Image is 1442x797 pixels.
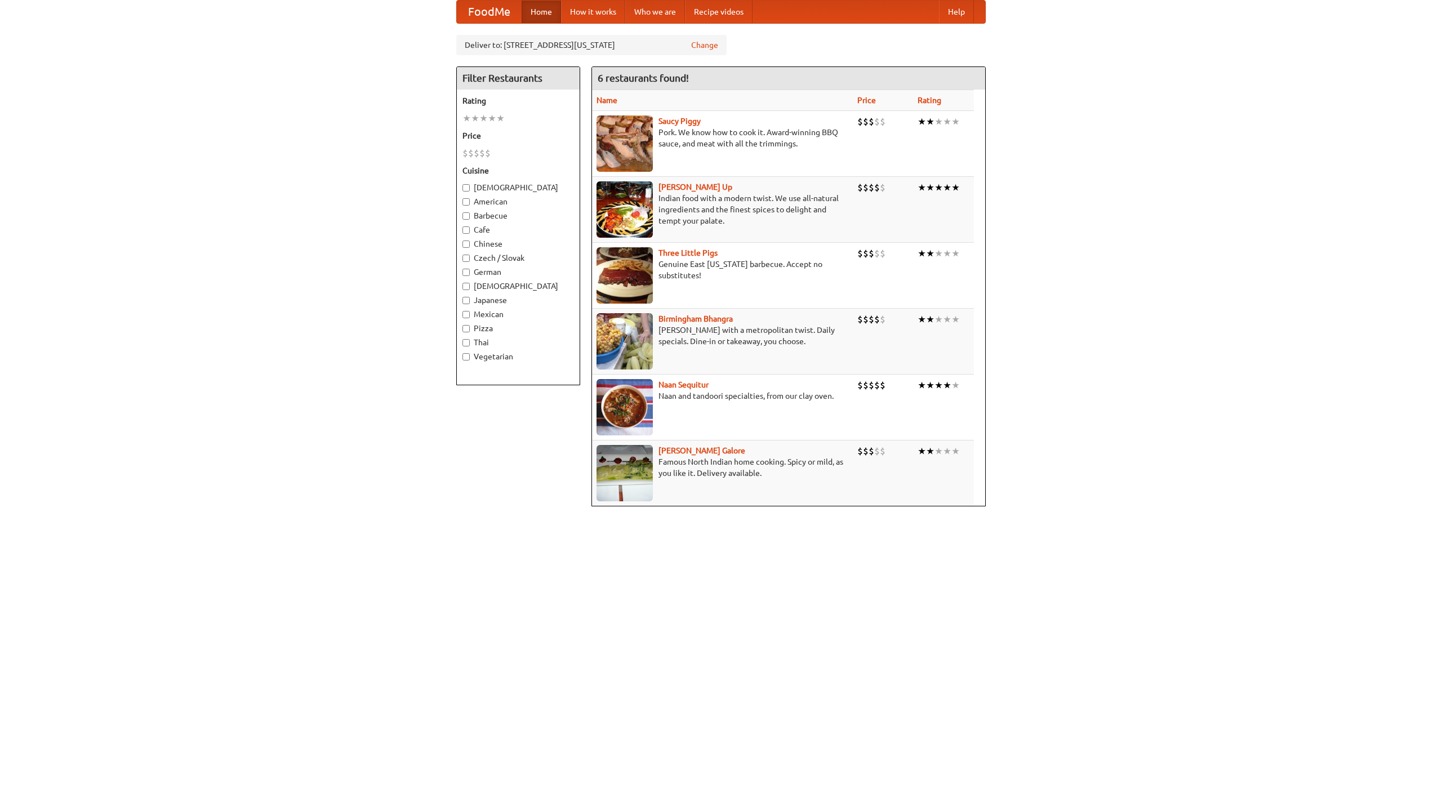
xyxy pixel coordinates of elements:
[468,147,474,159] li: $
[597,96,617,105] a: Name
[597,115,653,172] img: saucy.jpg
[658,182,732,192] a: [PERSON_NAME] Up
[934,247,943,260] li: ★
[462,198,470,206] input: American
[625,1,685,23] a: Who we are
[918,247,926,260] li: ★
[951,115,960,128] li: ★
[926,445,934,457] li: ★
[462,309,574,320] label: Mexican
[462,147,468,159] li: $
[880,115,885,128] li: $
[462,184,470,192] input: [DEMOGRAPHIC_DATA]
[474,147,479,159] li: $
[658,248,718,257] a: Three Little Pigs
[597,456,848,479] p: Famous North Indian home cooking. Spicy or mild, as you like it. Delivery available.
[874,181,880,194] li: $
[462,353,470,360] input: Vegetarian
[597,247,653,304] img: littlepigs.jpg
[597,445,653,501] img: currygalore.jpg
[462,337,574,348] label: Thai
[479,112,488,124] li: ★
[462,297,470,304] input: Japanese
[943,115,951,128] li: ★
[934,115,943,128] li: ★
[863,445,869,457] li: $
[462,351,574,362] label: Vegetarian
[874,115,880,128] li: $
[880,247,885,260] li: $
[597,379,653,435] img: naansequitur.jpg
[462,224,574,235] label: Cafe
[918,115,926,128] li: ★
[951,445,960,457] li: ★
[880,181,885,194] li: $
[598,73,689,83] ng-pluralize: 6 restaurants found!
[857,96,876,105] a: Price
[857,247,863,260] li: $
[857,115,863,128] li: $
[658,446,745,455] a: [PERSON_NAME] Galore
[869,115,874,128] li: $
[462,325,470,332] input: Pizza
[857,181,863,194] li: $
[863,313,869,326] li: $
[918,445,926,457] li: ★
[462,269,470,276] input: German
[926,181,934,194] li: ★
[691,39,718,51] a: Change
[462,339,470,346] input: Thai
[926,247,934,260] li: ★
[926,313,934,326] li: ★
[462,210,574,221] label: Barbecue
[658,314,733,323] b: Birmingham Bhangra
[918,379,926,391] li: ★
[874,379,880,391] li: $
[951,181,960,194] li: ★
[943,313,951,326] li: ★
[462,182,574,193] label: [DEMOGRAPHIC_DATA]
[869,445,874,457] li: $
[597,181,653,238] img: curryup.jpg
[597,259,848,281] p: Genuine East [US_STATE] barbecue. Accept no substitutes!
[880,313,885,326] li: $
[951,379,960,391] li: ★
[597,127,848,149] p: Pork. We know how to cook it. Award-winning BBQ sauce, and meat with all the trimmings.
[485,147,491,159] li: $
[462,252,574,264] label: Czech / Slovak
[943,181,951,194] li: ★
[934,445,943,457] li: ★
[462,283,470,290] input: [DEMOGRAPHIC_DATA]
[918,313,926,326] li: ★
[926,379,934,391] li: ★
[857,445,863,457] li: $
[462,112,471,124] li: ★
[863,181,869,194] li: $
[943,379,951,391] li: ★
[926,115,934,128] li: ★
[462,226,470,234] input: Cafe
[561,1,625,23] a: How it works
[462,196,574,207] label: American
[869,379,874,391] li: $
[597,193,848,226] p: Indian food with a modern twist. We use all-natural ingredients and the finest spices to delight ...
[462,311,470,318] input: Mexican
[934,181,943,194] li: ★
[934,313,943,326] li: ★
[951,313,960,326] li: ★
[863,379,869,391] li: $
[869,181,874,194] li: $
[597,324,848,347] p: [PERSON_NAME] with a metropolitan twist. Daily specials. Dine-in or takeaway, you choose.
[496,112,505,124] li: ★
[658,117,701,126] a: Saucy Piggy
[863,247,869,260] li: $
[456,35,727,55] div: Deliver to: [STREET_ADDRESS][US_STATE]
[462,295,574,306] label: Japanese
[462,280,574,292] label: [DEMOGRAPHIC_DATA]
[857,313,863,326] li: $
[658,380,709,389] a: Naan Sequitur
